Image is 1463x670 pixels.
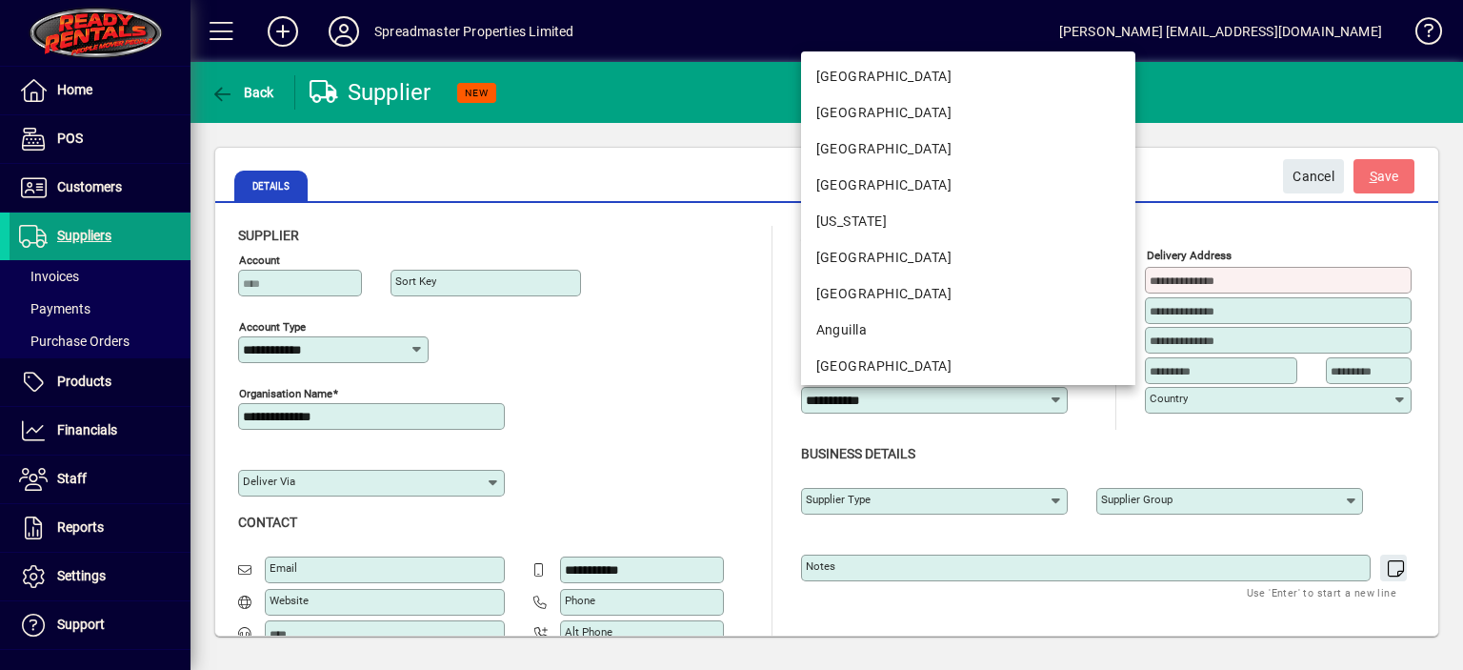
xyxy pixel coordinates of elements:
mat-option: Antarctica [801,349,1135,385]
span: NEW [465,87,489,99]
div: [GEOGRAPHIC_DATA] [816,67,1120,87]
div: [US_STATE] [816,212,1120,232]
span: Financials [57,422,117,437]
span: S [1370,169,1377,184]
app-page-header-button: Back [190,75,295,110]
mat-label: Supplier type [806,493,871,506]
div: Supplier [310,77,431,108]
a: Settings [10,553,190,600]
a: Home [10,67,190,114]
span: POS [57,131,83,146]
a: Staff [10,456,190,503]
a: Support [10,601,190,649]
mat-label: Phone [565,594,595,607]
span: Support [57,617,105,632]
a: Products [10,358,190,406]
span: Home [57,82,92,97]
button: Save [1353,159,1414,193]
mat-label: Alt Phone [565,625,612,639]
mat-option: Andorra [801,240,1135,276]
button: Profile [313,14,374,49]
div: [GEOGRAPHIC_DATA] [816,139,1120,159]
div: [GEOGRAPHIC_DATA] [816,284,1120,304]
mat-option: American Samoa [801,204,1135,240]
span: Products [57,374,111,389]
button: Back [206,75,279,110]
div: Spreadmaster Properties Limited [374,16,573,47]
span: Staff [57,471,87,486]
a: Purchase Orders [10,325,190,357]
div: [GEOGRAPHIC_DATA] [816,248,1120,268]
a: Financials [10,407,190,455]
button: Add [252,14,313,49]
mat-label: Account [239,254,280,267]
span: Supplier [238,228,299,243]
span: Payments [19,301,90,316]
mat-label: Account Type [239,320,306,334]
mat-option: Algeria [801,168,1135,204]
a: Reports [10,504,190,552]
span: ave [1370,161,1399,193]
span: Reports [57,519,104,535]
div: [GEOGRAPHIC_DATA] [816,175,1120,195]
a: Knowledge Base [1401,4,1439,66]
span: Cancel [1293,161,1334,193]
div: Anguilla [816,320,1120,340]
mat-option: New Zealand [801,59,1135,95]
a: POS [10,115,190,163]
mat-label: Sort key [395,274,436,288]
div: [GEOGRAPHIC_DATA] [816,103,1120,123]
mat-label: Supplier group [1101,493,1172,506]
mat-label: Email [270,561,297,575]
mat-label: Country [1150,392,1188,405]
mat-option: Afghanistan [801,95,1135,132]
a: Invoices [10,260,190,293]
mat-label: Deliver via [243,475,295,488]
span: Suppliers [57,228,111,243]
mat-option: Anguilla [801,313,1135,349]
span: Details [234,171,308,201]
mat-label: Organisation name [239,387,332,400]
span: Settings [57,568,106,583]
span: Customers [57,179,122,194]
span: Invoices [19,269,79,284]
button: Cancel [1283,159,1344,193]
mat-hint: Use 'Enter' to start a new line [1247,581,1396,603]
mat-option: Albania [801,132,1135,168]
span: Back [210,85,274,100]
mat-label: Notes [806,559,835,573]
span: Contact [238,515,297,530]
span: Business details [801,446,915,461]
a: Customers [10,164,190,212]
mat-label: Website [270,594,309,607]
div: [GEOGRAPHIC_DATA] [816,356,1120,376]
div: [PERSON_NAME] [EMAIL_ADDRESS][DOMAIN_NAME] [1059,16,1382,47]
mat-option: Angola [801,276,1135,313]
span: Purchase Orders [19,334,130,349]
a: Payments [10,293,190,325]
